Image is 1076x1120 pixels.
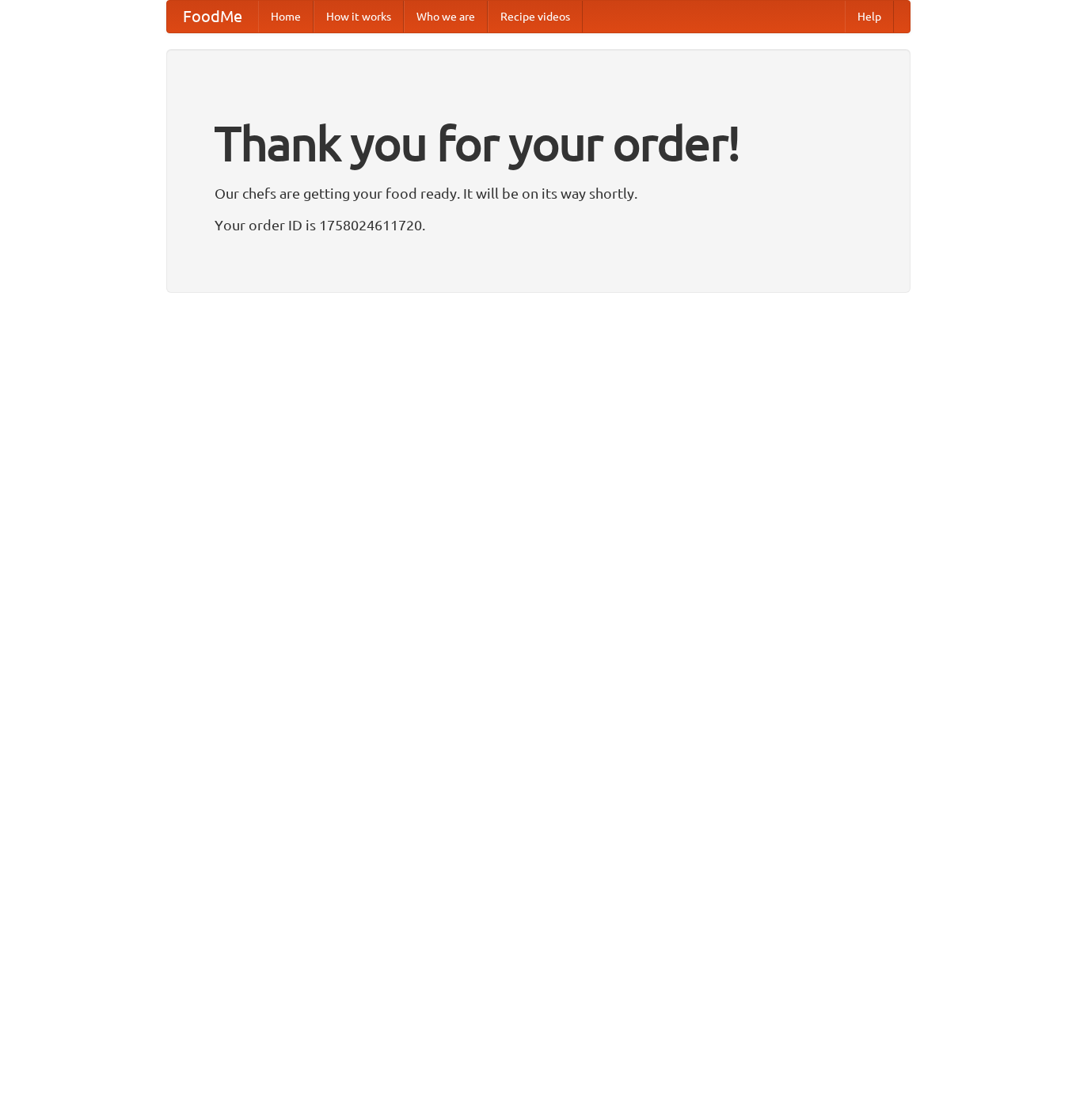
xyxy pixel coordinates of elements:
a: How it works [314,1,404,32]
a: FoodMe [167,1,258,32]
a: Help [845,1,894,32]
p: Our chefs are getting your food ready. It will be on its way shortly. [215,181,862,205]
h1: Thank you for your order! [215,105,862,181]
a: Home [258,1,314,32]
a: Recipe videos [488,1,583,32]
a: Who we are [404,1,488,32]
p: Your order ID is 1758024611720. [215,213,862,237]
